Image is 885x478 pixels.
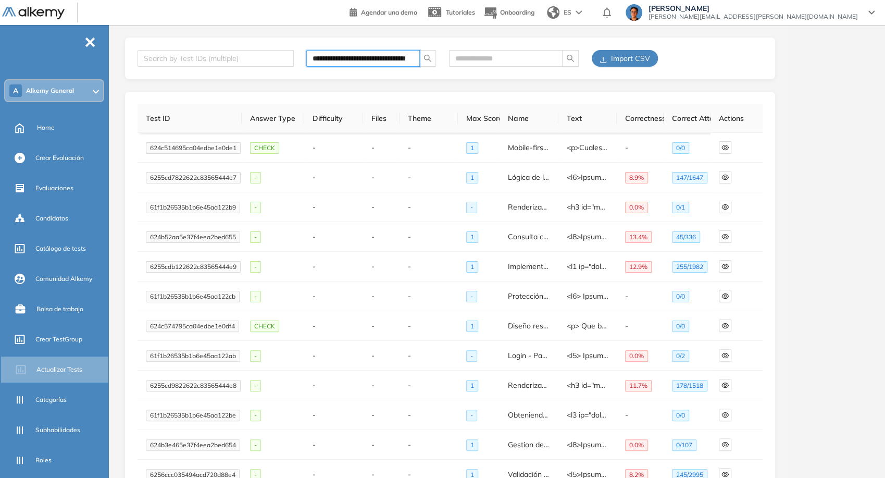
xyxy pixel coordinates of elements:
td: Lógica de login [500,163,558,192]
span: - [250,231,261,243]
td: <h3>Consigna</h3> <p>Se desea realizar un prototipo para el registro, inicio de sesion y perfil d... [558,430,617,460]
td: - [400,163,458,192]
span: 0 / 0 [672,291,689,302]
span: 6255cd9822622c83565444e8 [146,380,241,391]
span: 624b52aa5e37f4eea2bed655 [146,231,240,243]
span: - [408,143,411,152]
span: eye [719,471,731,478]
span: - [313,321,316,330]
span: Agendar una demo [361,8,417,16]
span: - [371,410,375,420]
span: Roles [35,456,52,465]
span: - [250,380,261,391]
span: 61f1b26535b1b6e45aa122cb [146,291,240,302]
span: - [250,172,261,183]
span: - [408,232,411,241]
span: 624c574795ca04edbe1e0df4 [146,321,239,332]
span: - [371,173,375,182]
td: - [400,192,458,222]
span: A [13,87,18,95]
span: - [408,173,411,182]
span: Tutoriales [446,8,475,16]
td: Renderizando un listado de noticias [500,192,558,222]
img: world [547,6,559,19]
td: - [617,133,664,163]
td: - [304,163,363,192]
span: - [313,143,316,152]
td: - [617,311,664,341]
th: Correct Attempts [664,104,711,133]
span: 1 [466,261,478,273]
td: - [617,281,664,311]
span: 624c514695ca04edbe1e0de1 [146,142,241,154]
span: - [313,173,316,182]
button: search [419,50,436,67]
span: - [371,291,375,301]
span: Evaluaciones [35,183,73,193]
td: Renderizando un listado [500,371,558,400]
span: Import CSV [611,53,650,64]
span: - [313,291,316,301]
span: 0 / 2 [672,350,689,362]
span: upload [600,56,607,64]
td: <h3 id="markdown-header-situacion-inicial">Situaci&oacute;n inicial 👨&zwj;💻</h3> <p>¡Hay novedade... [558,192,617,222]
td: <h3 id="markdown-header-objetivos">Objetivos 📌</h3> <p>En base a la estructura existente del head... [558,252,617,281]
td: <p>Cuales de las opciones corresponden al siguiente estilo CSS:</p> <pre> .card { width: 100%; } ... [558,133,617,163]
td: - [304,341,363,371]
td: Login - Parte 1 [500,341,558,371]
span: eye [719,263,731,270]
span: - [250,350,261,362]
span: - [466,202,477,213]
button: eye [719,201,731,213]
span: - [313,351,316,360]
span: - [371,321,375,330]
td: <h3 id="markdown-header-objetivos">Objetivos 📌</h3> <p>Tu objetivo ser&aacute; renderizar un list... [558,371,617,400]
td: - [400,400,458,430]
td: - [400,371,458,400]
span: 0 / 107 [672,439,696,451]
button: eye [719,230,731,243]
span: 61f1b26535b1b6e45aa122be [146,410,240,421]
span: - [466,291,477,302]
span: - [250,410,261,421]
span: 6255cd7822622c83565444e7 [146,172,241,183]
span: Subhabilidades [35,425,80,435]
td: - [400,133,458,163]
span: 0 / 1 [672,202,689,213]
span: - [313,232,316,241]
td: <p> Que background-color tendra `.card` a los 150px, 350px y 450px segun la siguientes media quer... [558,311,617,341]
span: 1 [466,142,478,154]
span: 61f1b26535b1b6e45aa122b9 [146,202,240,213]
button: eye [719,320,731,332]
span: - [250,439,261,451]
span: - [313,262,316,271]
span: Bolsa de trabajo [36,304,83,314]
span: [PERSON_NAME][EMAIL_ADDRESS][PERSON_NAME][DOMAIN_NAME] [649,13,858,21]
th: Max Score [458,104,500,133]
td: <h3>Consigna</h3> <p> El usuario acaba de ingresar a su "Catalogo Personal" (Componente Catalogo)... [558,222,617,252]
span: 255 / 1982 [672,261,707,273]
button: eye [719,260,731,273]
span: - [408,381,411,390]
a: Agendar una demo [350,5,417,18]
td: - [304,311,363,341]
button: Onboarding [483,2,534,24]
td: - [400,430,458,460]
span: 8.9 % [625,172,648,183]
th: Actions [711,104,763,133]
span: Comunidad Alkemy [35,274,92,284]
img: arrow [576,10,582,15]
td: Diseño responsive [500,311,558,341]
span: 12.9 % [625,261,652,273]
span: 1 [466,380,478,391]
span: - [313,381,316,390]
td: - [304,222,363,252]
button: eye [719,141,731,154]
span: search [420,54,435,63]
span: 11.7 % [625,380,652,391]
span: - [408,202,411,212]
span: eye [719,411,731,419]
span: 624b3e465e37f4eea2bed654 [146,439,240,451]
span: eye [719,382,731,389]
span: - [250,202,261,213]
